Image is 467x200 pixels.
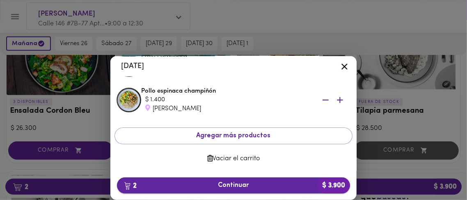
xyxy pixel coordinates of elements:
b: 2 [119,180,142,191]
div: Pollo espinaca champiñón [141,87,350,113]
button: 2Continuar$ 3.900 [117,177,350,193]
button: Vaciar el carrito [114,151,353,167]
span: Agregar más productos [121,132,346,140]
img: Pollo espinaca champiñón [117,88,141,112]
span: Vaciar el carrito [121,155,346,163]
div: $ 1.400 [145,95,309,104]
b: $ 3.900 [317,177,350,193]
span: Continuar [124,182,343,189]
iframe: Messagebird Livechat Widget [419,152,459,192]
li: [DATE] [114,56,353,76]
button: Agregar más productos [114,127,353,144]
img: cart.png [124,182,130,190]
div: [PERSON_NAME] [145,105,309,113]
